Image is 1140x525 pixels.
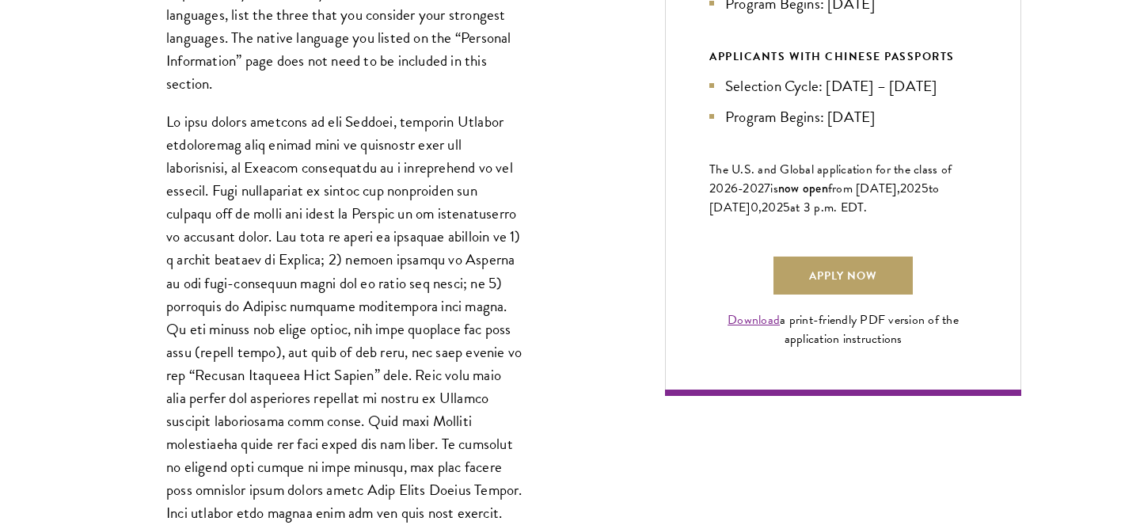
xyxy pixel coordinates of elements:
[783,198,790,217] span: 5
[758,198,762,217] span: ,
[709,105,977,128] li: Program Begins: [DATE]
[790,198,868,217] span: at 3 p.m. EDT.
[709,179,939,217] span: to [DATE]
[828,179,900,198] span: from [DATE],
[778,179,828,197] span: now open
[770,179,778,198] span: is
[731,179,738,198] span: 6
[709,74,977,97] li: Selection Cycle: [DATE] – [DATE]
[921,179,929,198] span: 5
[709,47,977,67] div: APPLICANTS WITH CHINESE PASSPORTS
[728,310,780,329] a: Download
[709,310,977,348] div: a print-friendly PDF version of the application instructions
[750,198,758,217] span: 0
[900,179,921,198] span: 202
[738,179,764,198] span: -202
[762,198,783,217] span: 202
[764,179,770,198] span: 7
[709,160,952,198] span: The U.S. and Global application for the class of 202
[773,257,913,295] a: Apply Now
